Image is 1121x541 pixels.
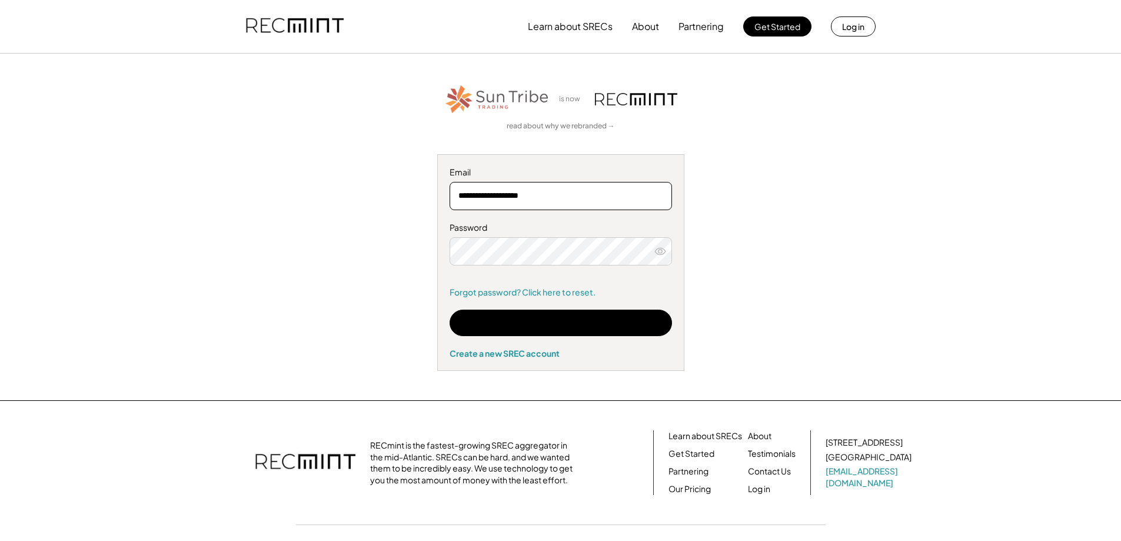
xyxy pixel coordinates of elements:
[370,440,579,486] div: RECmint is the fastest-growing SREC aggregator in the mid-Atlantic. SRECs can be hard, and we wan...
[246,6,344,47] img: recmint-logotype%403x.png
[450,348,672,359] div: Create a new SREC account
[507,121,615,131] a: read about why we rebranded →
[831,16,876,36] button: Log in
[632,15,659,38] button: About
[743,16,811,36] button: Get Started
[748,448,796,460] a: Testimonials
[556,94,589,104] div: is now
[450,287,672,298] a: Forgot password? Click here to reset.
[255,442,355,483] img: recmint-logotype%403x.png
[595,93,677,105] img: recmint-logotype%403x.png
[826,466,914,489] a: [EMAIL_ADDRESS][DOMAIN_NAME]
[528,15,613,38] button: Learn about SRECs
[826,437,903,449] div: [STREET_ADDRESS]
[450,310,672,336] button: Log In
[444,83,550,115] img: STT_Horizontal_Logo%2B-%2BColor.png
[668,430,742,442] a: Learn about SRECs
[748,483,770,495] a: Log in
[748,466,791,477] a: Contact Us
[668,448,714,460] a: Get Started
[678,15,724,38] button: Partnering
[748,430,771,442] a: About
[450,222,672,234] div: Password
[668,466,708,477] a: Partnering
[450,167,672,178] div: Email
[668,483,711,495] a: Our Pricing
[826,452,912,463] div: [GEOGRAPHIC_DATA]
